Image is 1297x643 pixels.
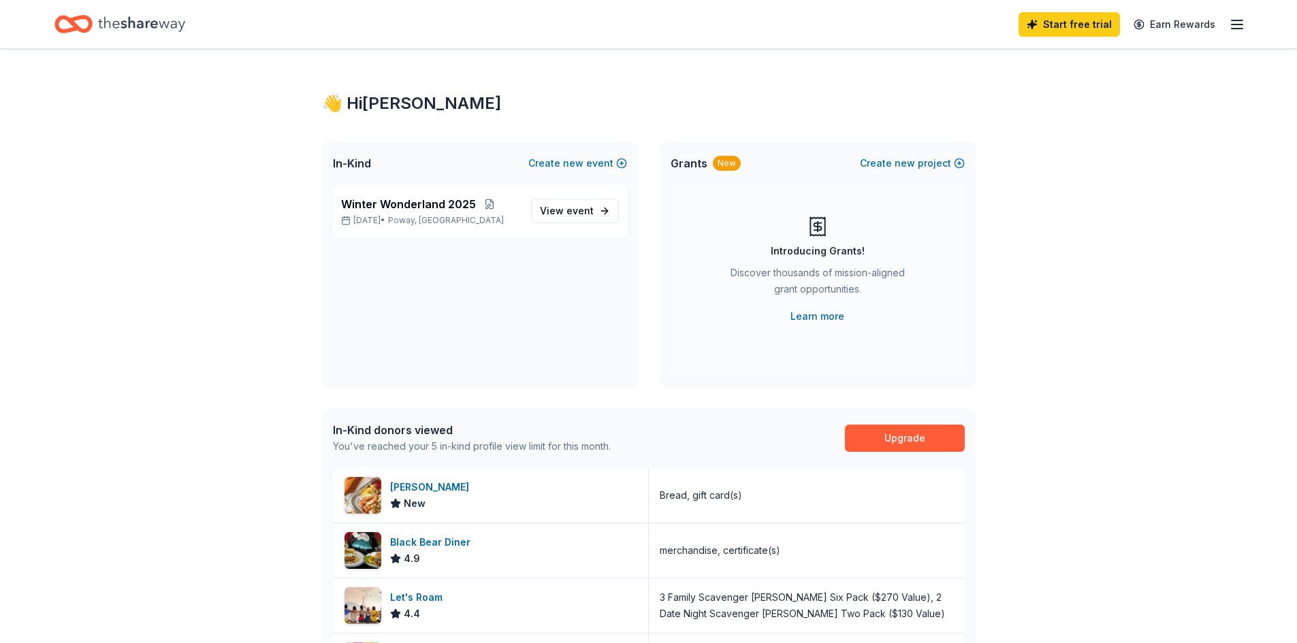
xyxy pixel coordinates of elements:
img: Image for Boudin Bakery [345,477,381,514]
button: Createnewevent [528,155,627,171]
a: Learn more [790,308,844,325]
span: 4.9 [404,550,420,567]
div: New [713,156,741,171]
span: New [404,495,426,512]
div: 3 Family Scavenger [PERSON_NAME] Six Pack ($270 Value), 2 Date Night Scavenger [PERSON_NAME] Two ... [660,589,954,622]
span: new [563,155,583,171]
a: Upgrade [845,425,965,452]
span: View [540,203,594,219]
span: 4.4 [404,606,420,622]
div: Introducing Grants! [771,243,865,259]
a: Home [54,8,185,40]
div: In-Kind donors viewed [333,422,611,438]
span: new [895,155,915,171]
div: merchandise, certificate(s) [660,542,780,559]
div: Bread, gift card(s) [660,487,742,504]
div: You've reached your 5 in-kind profile view limit for this month. [333,438,611,455]
span: event [566,205,594,216]
a: Start free trial [1019,12,1120,37]
a: View event [531,199,619,223]
span: Poway, [GEOGRAPHIC_DATA] [388,215,504,226]
div: Let's Roam [390,589,448,606]
span: In-Kind [333,155,371,171]
a: Earn Rewards [1125,12,1223,37]
div: 👋 Hi [PERSON_NAME] [322,93,976,114]
div: Discover thousands of mission-aligned grant opportunities. [725,265,910,303]
span: Winter Wonderland 2025 [341,196,476,212]
p: [DATE] • [341,215,520,226]
div: Black Bear Diner [390,534,476,550]
span: Grants [671,155,707,171]
img: Image for Let's Roam [345,587,381,624]
button: Createnewproject [860,155,965,171]
div: [PERSON_NAME] [390,479,475,495]
img: Image for Black Bear Diner [345,532,381,569]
